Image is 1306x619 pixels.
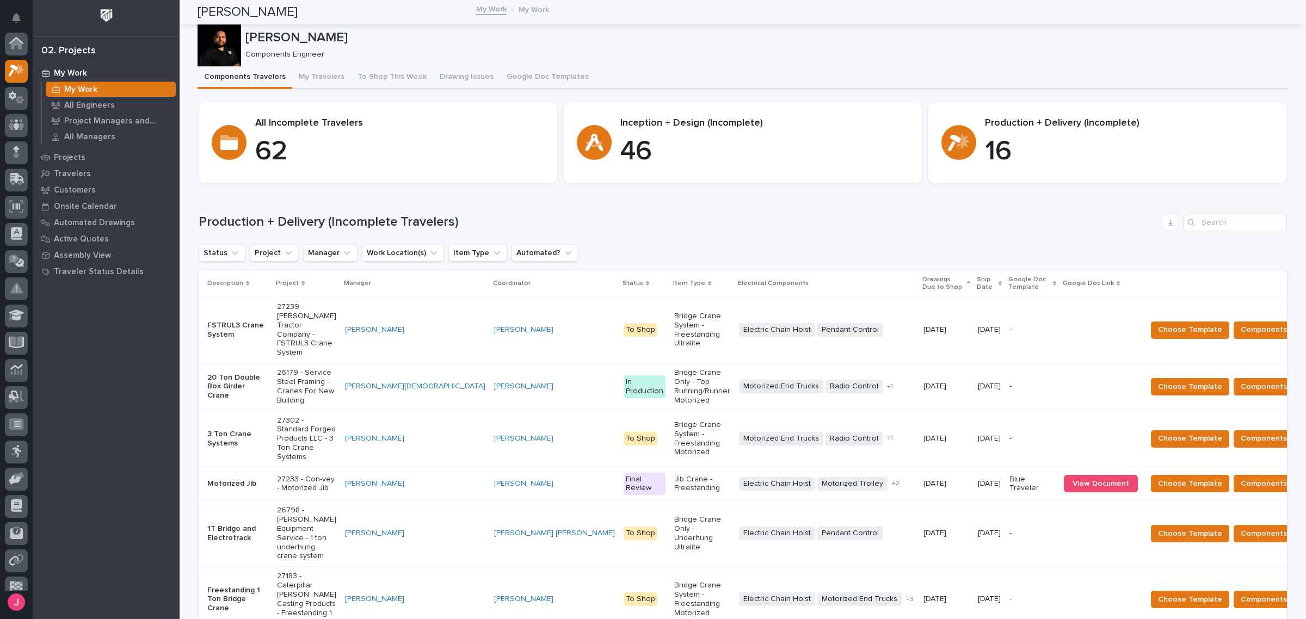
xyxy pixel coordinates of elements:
[277,368,336,405] p: 26179 - Service Steel Framing - Cranes For New Building
[207,277,243,289] p: Description
[1064,475,1138,492] a: View Document
[978,382,1001,391] p: [DATE]
[33,149,180,165] a: Projects
[500,66,595,89] button: Google Doc Templates
[345,434,404,443] a: [PERSON_NAME]
[623,277,643,289] p: Status
[906,596,914,603] span: + 3
[33,214,180,231] a: Automated Drawings
[41,45,96,57] div: 02. Projects
[985,135,1274,168] p: 16
[54,202,117,212] p: Onsite Calendar
[977,274,996,294] p: Ship Date
[255,117,544,129] p: All Incomplete Travelers
[207,321,268,339] p: FSTRUL3 Crane System
[54,185,96,195] p: Customers
[303,244,358,262] button: Manager
[674,368,730,405] p: Bridge Crane Only - Top Running/Runner Motorized
[817,477,888,491] span: Motorized Trolley
[673,277,705,289] p: Item Type
[54,218,135,228] p: Automated Drawings
[199,214,1157,230] h1: Production + Delivery (Incomplete Travelers)
[738,277,809,289] p: Electrical Components
[42,82,180,97] a: My Work
[887,383,893,390] span: + 1
[494,529,615,538] a: [PERSON_NAME] [PERSON_NAME]
[624,527,657,540] div: To Shop
[448,244,507,262] button: Item Type
[826,380,883,393] span: Radio Control
[64,116,171,126] p: Project Managers and Engineers
[33,263,180,280] a: Traveler Status Details
[624,592,657,606] div: To Shop
[64,132,115,142] p: All Managers
[64,85,97,95] p: My Work
[345,325,404,335] a: [PERSON_NAME]
[494,382,553,391] a: [PERSON_NAME]
[624,473,666,496] div: Final Review
[345,595,404,604] a: [PERSON_NAME]
[345,479,404,488] a: [PERSON_NAME]
[624,323,657,337] div: To Shop
[739,323,815,337] span: Electric Chain Hoist
[985,117,1274,129] p: Production + Delivery (Incomplete)
[674,475,730,493] p: Jib Crane - Freestanding
[42,129,180,144] a: All Managers
[255,135,544,168] p: 62
[978,434,1001,443] p: [DATE]
[739,380,823,393] span: Motorized End Trucks
[1158,380,1222,393] span: Choose Template
[54,169,91,179] p: Travelers
[923,380,948,391] p: [DATE]
[277,475,336,493] p: 27233 - Con-vey - Motorized Jib
[362,244,444,262] button: Work Location(s)
[54,234,109,244] p: Active Quotes
[207,524,268,543] p: 1T Bridge and Electrotrack
[494,479,553,488] a: [PERSON_NAME]
[739,477,815,491] span: Electric Chain Hoist
[250,244,299,262] button: Project
[620,135,909,168] p: 46
[1151,475,1229,492] button: Choose Template
[292,66,351,89] button: My Travelers
[33,65,180,81] a: My Work
[978,595,1001,604] p: [DATE]
[624,432,657,445] div: To Shop
[1184,214,1287,231] input: Search
[620,117,909,129] p: Inception + Design (Incomplete)
[817,323,883,337] span: Pendant Control
[739,432,823,445] span: Motorized End Trucks
[5,7,28,29] button: Notifications
[1009,434,1055,443] p: -
[5,591,28,614] button: users-avatar
[198,66,292,89] button: Components Travelers
[245,50,1280,59] p: Components Engineer
[33,182,180,198] a: Customers
[1158,593,1222,606] span: Choose Template
[54,69,87,78] p: My Work
[1009,595,1055,604] p: -
[923,592,948,604] p: [DATE]
[923,323,948,335] p: [DATE]
[33,247,180,263] a: Assembly View
[494,434,553,443] a: [PERSON_NAME]
[817,527,883,540] span: Pendant Control
[1158,477,1222,490] span: Choose Template
[276,277,299,289] p: Project
[674,515,730,552] p: Bridge Crane Only - Underhung Ultralite
[978,529,1001,538] p: [DATE]
[494,325,553,335] a: [PERSON_NAME]
[674,312,730,348] p: Bridge Crane System - Freestanding Ultralite
[207,430,268,448] p: 3 Ton Crane Systems
[826,432,883,445] span: Radio Control
[817,592,902,606] span: Motorized End Trucks
[199,244,245,262] button: Status
[1008,274,1050,294] p: Google Doc Template
[512,244,578,262] button: Automated?
[978,479,1001,488] p: [DATE]
[1158,527,1222,540] span: Choose Template
[345,529,404,538] a: [PERSON_NAME]
[1151,591,1229,608] button: Choose Template
[739,527,815,540] span: Electric Chain Hoist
